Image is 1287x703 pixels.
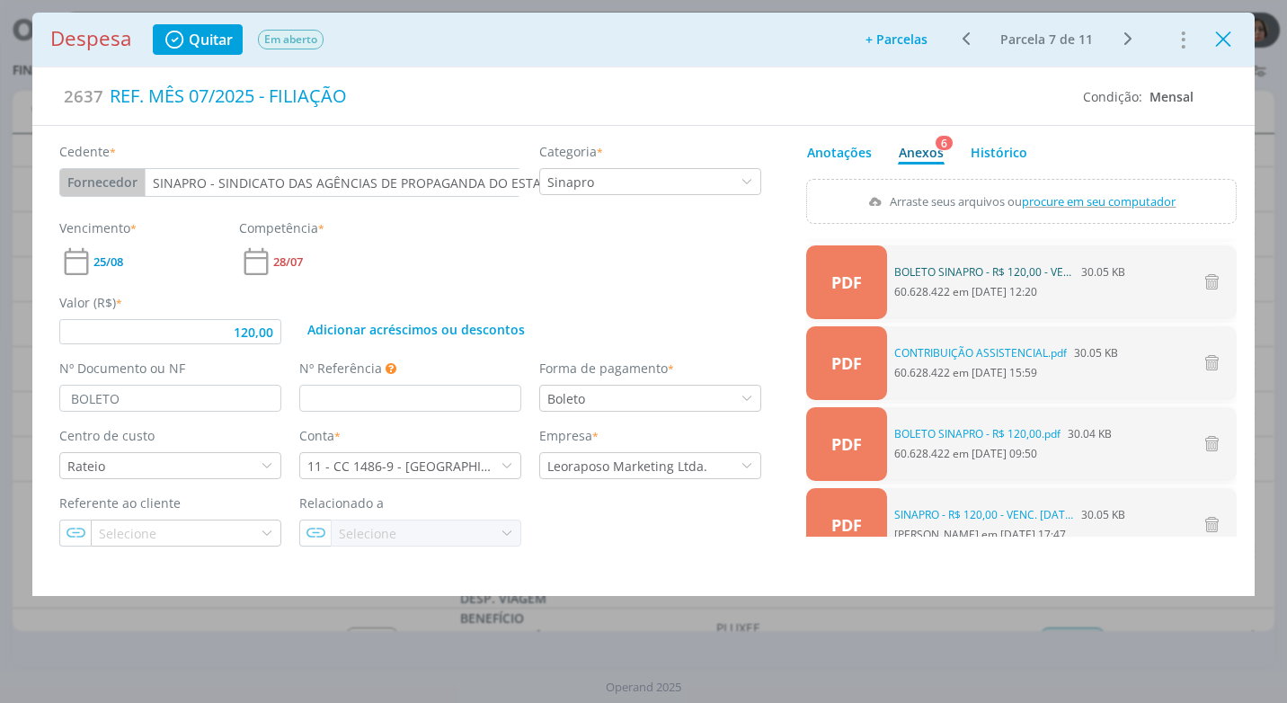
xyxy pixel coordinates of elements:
div: Leoraposo Marketing Ltda. [540,457,711,476]
label: Nº Referência [299,359,382,378]
label: Relacionado a [299,494,384,512]
label: Nº Documento ou NF [59,359,185,378]
span: 28/07 [273,256,303,268]
div: dialog [32,13,1255,596]
div: Selecione [99,524,160,543]
a: PDF [806,488,887,562]
div: REF. MÊS 07/2025 - FILIAÇÃO [103,76,1070,116]
label: Referente ao cliente [59,494,181,512]
a: BOLETO SINAPRO - R$ 120,00 - VENC. [DATE].pdf [894,264,1074,280]
span: 60.628.422 em [DATE] 12:20 [894,264,1125,300]
span: Quitar [189,32,233,47]
i: Excluir [1201,271,1222,292]
div: Sinapro [547,173,598,191]
span: 25/08 [93,256,123,268]
i: Excluir [1201,352,1222,373]
div: Rateio [60,457,109,476]
div: Condição: [1083,87,1194,106]
button: Close [1210,24,1237,53]
div: Leoraposo Marketing Ltda. [547,457,711,476]
a: Histórico [970,135,1028,165]
span: 60.628.422 em [DATE] 09:50 [894,426,1112,462]
div: 11 - CC 1486-9 - [GEOGRAPHIC_DATA] [307,457,501,476]
a: SINAPRO - R$ 120,00 - VENC. [DATE].pdf [894,507,1074,523]
div: 30.05 KB [894,264,1125,280]
div: Boleto [547,389,589,408]
div: 30.04 KB [894,426,1112,442]
span: procure em seu computador [1023,193,1176,209]
label: Cedente [59,142,116,161]
label: Vencimento [59,218,137,237]
button: Fornecedor [60,169,145,196]
button: + Parcelas [854,27,939,52]
a: CONTRIBUIÇÃO ASSISTENCIAL.pdf [894,345,1067,361]
div: Rateio [67,457,109,476]
label: Centro de custo [59,426,155,445]
span: Em aberto [258,30,324,49]
div: Selecione [339,524,400,543]
label: Conta [299,426,341,445]
div: Selecione [332,524,400,543]
label: Competência [239,218,324,237]
span: [PERSON_NAME] em [DATE] 17:47 [894,507,1125,543]
a: PDF [806,407,887,481]
a: PDF [806,326,887,400]
button: Quitar [153,24,243,55]
span: Mensal [1149,88,1194,105]
div: 11 - CC 1486-9 - SICOOB [300,457,501,476]
label: Forma de pagamento [539,359,674,378]
div: 30.05 KB [894,345,1118,361]
i: Excluir [1201,433,1222,454]
span: 60.628.422 em [DATE] 15:59 [894,345,1118,381]
label: Empresa [539,426,599,445]
a: PDF [806,245,887,319]
div: SINAPRO - SINDICATO DAS AGÊNCIAS DE PROPAGANDA DO ESTADO DE SÃO PAULO [146,174,585,192]
i: Excluir [1201,514,1222,535]
div: Anexos [899,143,944,162]
button: Adicionar acréscimos ou descontos [299,319,533,341]
div: Sinapro [540,173,598,191]
sup: 6 [935,135,954,151]
div: Boleto [540,389,589,408]
div: Selecione [92,524,160,543]
a: Anotações [806,135,873,165]
label: Categoria [539,142,603,161]
div: 30.05 KB [894,507,1125,523]
span: 2637 [64,84,103,109]
button: Parcela 7 de 11 [992,29,1101,50]
label: Arraste seus arquivos ou [861,190,1182,213]
h1: Despesa [50,27,131,51]
label: Valor (R$) [59,293,122,312]
button: Em aberto [257,29,324,50]
a: BOLETO SINAPRO - R$ 120,00.pdf [894,426,1061,442]
div: SINAPRO - SINDICATO DAS AGÊNCIAS DE PROPAGANDA DO ESTADO DE [GEOGRAPHIC_DATA] [153,174,585,192]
